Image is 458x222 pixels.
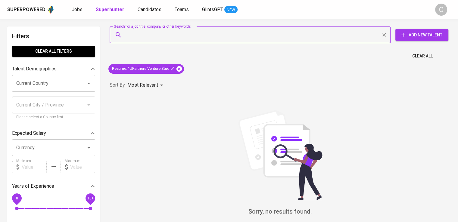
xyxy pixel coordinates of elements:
[175,6,190,14] a: Teams
[70,161,95,173] input: Value
[202,6,238,14] a: GlintsGPT NEW
[12,127,95,139] div: Expected Salary
[12,63,95,75] div: Talent Demographics
[127,82,158,89] p: Most Relevant
[224,7,238,13] span: NEW
[72,7,83,12] span: Jobs
[127,80,165,91] div: Most Relevant
[22,161,47,173] input: Value
[380,31,388,39] button: Clear
[412,52,433,60] span: Clear All
[12,130,46,137] p: Expected Salary
[12,46,95,57] button: Clear All filters
[85,79,93,88] button: Open
[400,31,444,39] span: Add New Talent
[17,48,90,55] span: Clear All filters
[72,6,84,14] a: Jobs
[47,5,55,14] img: app logo
[138,6,163,14] a: Candidates
[12,31,95,41] h6: Filters
[108,66,178,72] span: Resume : "UPartners Venture Studio"
[108,64,184,74] div: Resume: "UPartners Venture Studio"
[202,7,223,12] span: GlintsGPT
[85,143,93,152] button: Open
[235,110,326,200] img: file_searching.svg
[395,29,448,41] button: Add New Talent
[7,5,55,14] a: Superpoweredapp logo
[110,207,451,216] h6: Sorry, no results found.
[175,7,189,12] span: Teams
[7,6,45,13] div: Superpowered
[87,196,93,200] span: 10+
[16,114,91,120] p: Please select a Country first
[12,180,95,192] div: Years of Experience
[16,196,18,200] span: 0
[96,7,124,12] b: Superhunter
[138,7,161,12] span: Candidates
[12,65,57,72] p: Talent Demographics
[110,82,125,89] p: Sort By
[435,4,447,16] div: C
[410,51,435,62] button: Clear All
[96,6,126,14] a: Superhunter
[12,183,54,190] p: Years of Experience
